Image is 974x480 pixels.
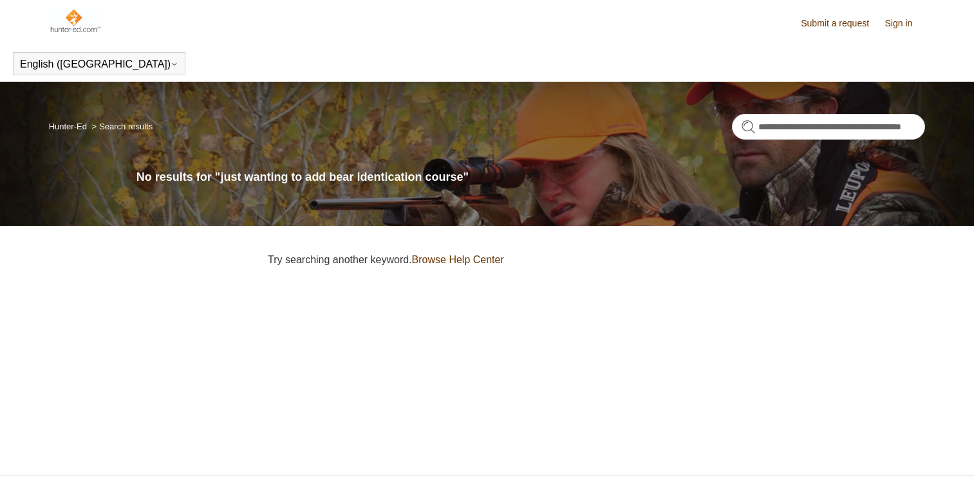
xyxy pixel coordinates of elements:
[412,254,504,265] a: Browse Help Center
[885,17,926,30] a: Sign in
[20,59,178,70] button: English ([GEOGRAPHIC_DATA])
[49,122,87,131] a: Hunter-Ed
[136,169,926,186] h1: No results for "just wanting to add bear identication course"
[891,437,965,470] div: Chat Support
[49,122,89,131] li: Hunter-Ed
[89,122,153,131] li: Search results
[801,17,882,30] a: Submit a request
[49,8,101,33] img: Hunter-Ed Help Center home page
[268,252,925,268] p: Try searching another keyword.
[732,114,925,140] input: Search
